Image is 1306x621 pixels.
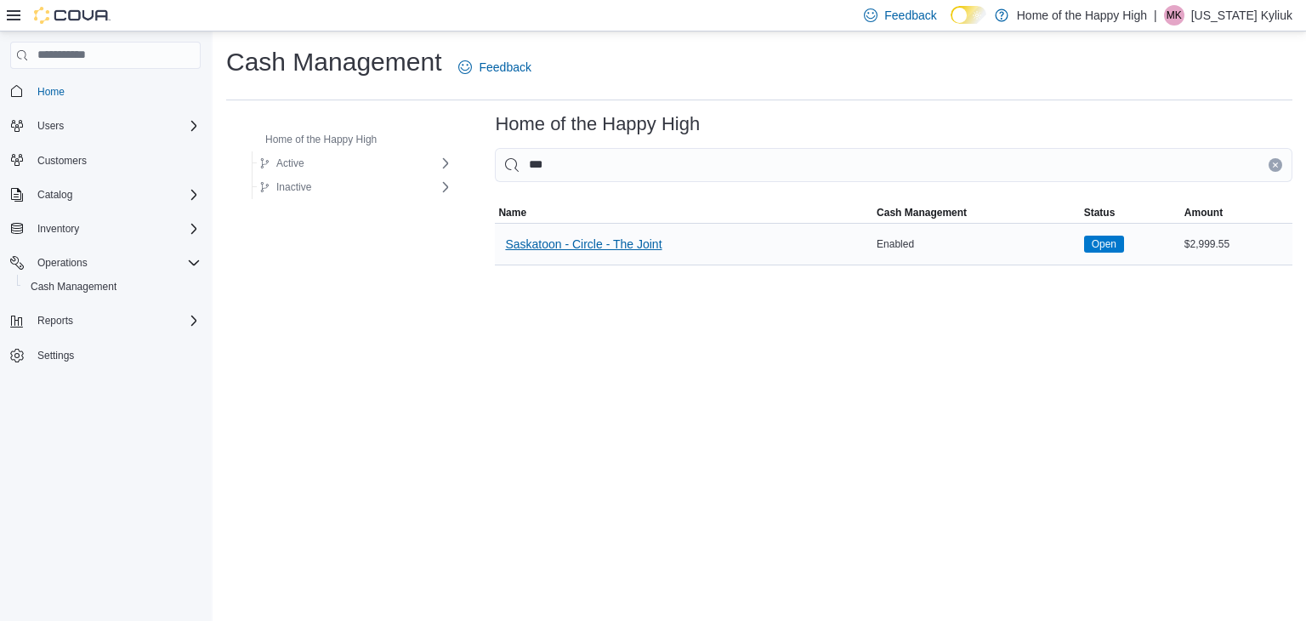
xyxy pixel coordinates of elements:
span: Feedback [884,7,936,24]
span: Cash Management [24,276,201,297]
button: Catalog [31,185,79,205]
p: | [1154,5,1157,26]
button: Catalog [3,183,207,207]
a: Settings [31,345,81,366]
span: Name [498,206,526,219]
button: Name [495,202,873,223]
h3: Home of the Happy High [495,114,700,134]
p: Home of the Happy High [1017,5,1147,26]
a: Customers [31,151,94,171]
button: Home of the Happy High [241,129,383,150]
button: Cash Management [873,202,1081,223]
button: Settings [3,343,207,367]
span: Amount [1184,206,1223,219]
div: $2,999.55 [1181,234,1292,254]
button: Inventory [3,217,207,241]
span: Active [276,157,304,170]
span: Home [37,85,65,99]
span: Operations [37,256,88,270]
h1: Cash Management [226,45,441,79]
span: Catalog [31,185,201,205]
div: Enabled [873,234,1081,254]
span: Settings [37,349,74,362]
button: Home [3,79,207,104]
button: Customers [3,148,207,173]
span: Feedback [479,59,531,76]
button: Inactive [253,177,318,197]
span: Users [37,119,64,133]
span: Reports [37,314,73,328]
span: Status [1084,206,1116,219]
button: Reports [3,309,207,333]
span: Dark Mode [951,24,951,25]
div: Montana Kyliuk [1164,5,1184,26]
button: Clear input [1269,158,1282,172]
span: Customers [31,150,201,171]
a: Home [31,82,71,102]
button: Amount [1181,202,1292,223]
span: MK [1167,5,1182,26]
span: Reports [31,310,201,331]
a: Feedback [451,50,537,84]
p: [US_STATE] Kyliuk [1191,5,1292,26]
button: Users [31,116,71,136]
span: Inactive [276,180,311,194]
span: Open [1084,236,1124,253]
input: This is a search bar. As you type, the results lower in the page will automatically filter. [495,148,1292,182]
span: Customers [37,154,87,168]
button: Status [1081,202,1181,223]
button: Active [253,153,311,174]
button: Saskatoon - Circle - The Joint [498,227,668,261]
button: Cash Management [17,275,207,299]
span: Home of the Happy High [265,133,377,146]
input: Dark Mode [951,6,986,24]
span: Operations [31,253,201,273]
span: Settings [31,345,201,366]
button: Users [3,114,207,138]
button: Inventory [31,219,86,239]
span: Inventory [31,219,201,239]
span: Saskatoon - Circle - The Joint [505,236,662,253]
span: Inventory [37,222,79,236]
span: Open [1092,236,1116,252]
span: Home [31,81,201,102]
button: Reports [31,310,80,331]
span: Users [31,116,201,136]
span: Catalog [37,188,72,202]
a: Cash Management [24,276,123,297]
button: Operations [3,251,207,275]
button: Operations [31,253,94,273]
img: Cova [34,7,111,24]
span: Cash Management [877,206,967,219]
span: Cash Management [31,280,116,293]
nav: Complex example [10,72,201,413]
